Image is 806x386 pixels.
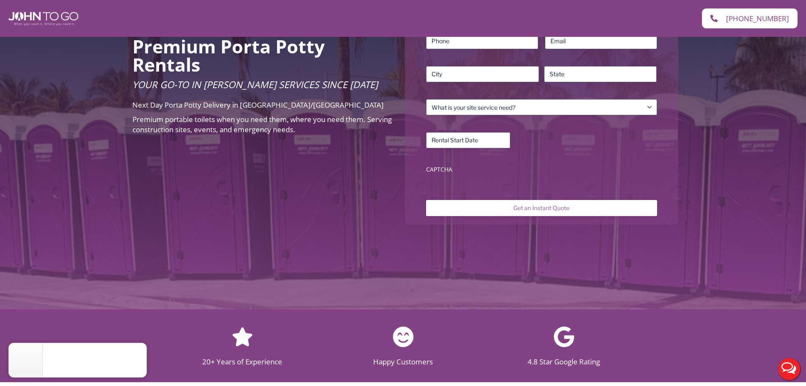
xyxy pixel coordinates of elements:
span: Next Day Porta Potty Delivery in [GEOGRAPHIC_DATA]/[GEOGRAPHIC_DATA] [132,100,384,110]
h2: 20+ Years of Experience [171,358,314,365]
label: CAPTCHA [426,165,657,174]
span: Premium portable toilets when you need them, where you need them. Serving construction sites, eve... [132,114,392,134]
img: John To Go [8,12,78,25]
button: Live Chat [772,352,806,386]
input: Rental Start Date [426,132,510,148]
input: City [426,66,539,82]
input: Phone [426,33,538,49]
a: [PHONE_NUMBER] [702,8,798,28]
span: Your Go-To in [PERSON_NAME] Services Since [DATE] [132,78,378,91]
h2: Premium Porta Potty Rentals [132,37,393,74]
h2: Happy Customers [331,358,475,365]
input: Email [545,33,657,49]
span: [PHONE_NUMBER] [726,15,789,22]
h2: 4.8 Star Google Rating [492,358,636,365]
input: State [544,66,657,82]
input: Get an Instant Quote [426,200,657,216]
